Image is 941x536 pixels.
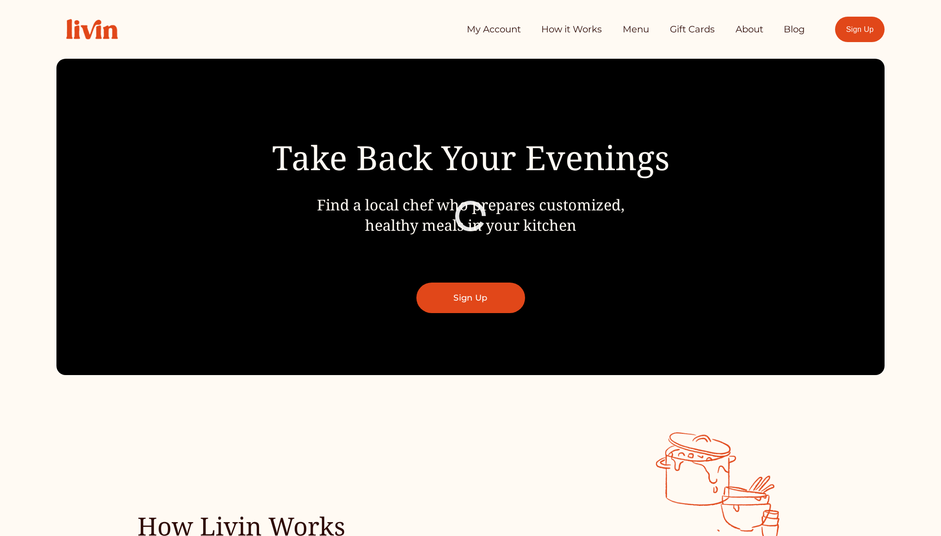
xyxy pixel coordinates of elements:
[736,20,763,39] a: About
[317,194,625,235] span: Find a local chef who prepares customized, healthy meals in your kitchen
[623,20,649,39] a: Menu
[670,20,715,39] a: Gift Cards
[416,283,525,313] a: Sign Up
[541,20,602,39] a: How it Works
[835,17,885,42] a: Sign Up
[56,9,128,49] img: Livin
[784,20,805,39] a: Blog
[467,20,521,39] a: My Account
[272,135,669,180] span: Take Back Your Evenings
